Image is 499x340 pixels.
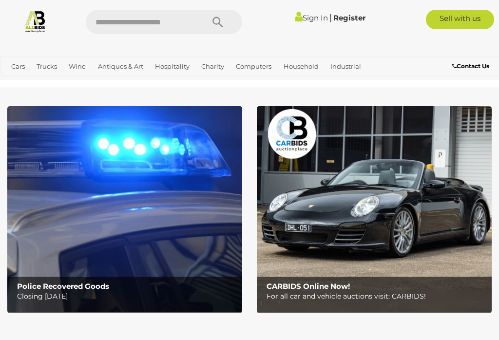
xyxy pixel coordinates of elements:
[24,10,47,33] img: Allbids.com.au
[232,58,275,75] a: Computers
[333,13,365,22] a: Register
[329,12,332,23] span: |
[426,10,494,29] a: Sell with us
[7,106,242,312] img: Police Recovered Goods
[17,290,237,302] p: Closing [DATE]
[326,58,365,75] a: Industrial
[197,58,228,75] a: Charity
[267,282,350,291] b: CARBIDS Online Now!
[7,58,29,75] a: Cars
[257,106,492,312] a: CARBIDS Online Now! CARBIDS Online Now! For all car and vehicle auctions visit: CARBIDS!
[49,75,76,91] a: Office
[65,58,90,75] a: Wine
[7,106,242,312] a: Police Recovered Goods Police Recovered Goods Closing [DATE]
[193,10,242,34] button: Search
[257,106,492,312] img: CARBIDS Online Now!
[151,58,193,75] a: Hospitality
[94,58,147,75] a: Antiques & Art
[112,75,189,91] a: [GEOGRAPHIC_DATA]
[7,75,45,91] a: Jewellery
[17,282,109,291] b: Police Recovered Goods
[79,75,107,91] a: Sports
[280,58,323,75] a: Household
[452,61,492,72] a: Contact Us
[295,13,328,22] a: Sign In
[452,62,489,70] b: Contact Us
[33,58,61,75] a: Trucks
[267,290,486,302] p: For all car and vehicle auctions visit: CARBIDS!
